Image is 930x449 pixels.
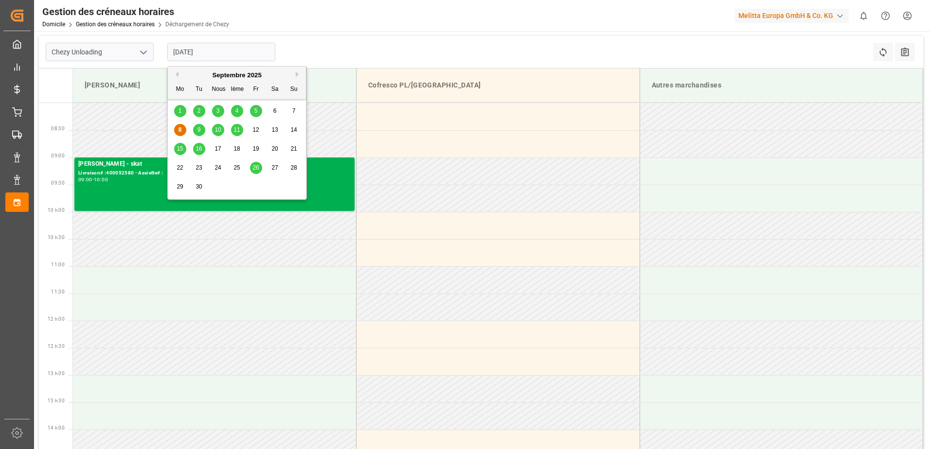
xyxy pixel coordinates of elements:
div: Choisissez le mercredi 10 septembre 2025 [212,124,224,136]
span: 09:30 [51,180,65,186]
div: Choisissez le samedi 20 septembre 2025 [269,143,281,155]
div: Choisissez le dimanche 7 septembre 2025 [288,105,300,117]
div: Choisissez le mardi 30 septembre 2025 [193,181,205,193]
font: Melitta Europa GmbH & Co. KG [738,11,833,21]
div: Choisissez le dimanche 21 septembre 2025 [288,143,300,155]
div: Choisissez le vendredi 12 septembre 2025 [250,124,262,136]
div: Choisissez le vendredi 26 septembre 2025 [250,162,262,174]
div: Choisissez le lundi 8 septembre 2025 [174,124,186,136]
span: 22 [177,164,183,171]
span: 1 [179,107,182,114]
div: Choisissez le dimanche 14 septembre 2025 [288,124,300,136]
span: 3 [216,107,220,114]
div: Mois 2025-09 [171,102,304,196]
div: Choisissez le mardi 16 septembre 2025 [193,143,205,155]
div: Choisissez Jeudi 18 septembre 2025 [231,143,243,155]
div: Choisissez le lundi 15 septembre 2025 [174,143,186,155]
span: 17 [215,145,221,152]
span: 11 [233,126,240,133]
div: Choisissez le samedi 6 septembre 2025 [269,105,281,117]
span: 12 [252,126,259,133]
span: 15 [177,145,183,152]
div: Choisissez le lundi 22 septembre 2025 [174,162,186,174]
span: 13 [271,126,278,133]
div: 10:00 [94,177,108,182]
button: Afficher 0 nouvelles notifications [853,5,875,27]
div: Choisissez le lundi 29 septembre 2025 [174,181,186,193]
span: 11:00 [51,262,65,267]
span: 9 [197,126,201,133]
span: 13 h 00 [48,371,65,376]
span: 30 [196,183,202,190]
button: Ouvrir le menu [136,45,150,60]
div: Su [288,84,300,96]
button: Centre d’aide [875,5,896,27]
span: 26 [252,164,259,171]
input: Type à rechercher/sélectionner [46,43,154,61]
div: 09:00 [78,177,92,182]
div: Choisissez le mercredi 17 septembre 2025 [212,143,224,155]
div: Septembre 2025 [168,70,306,80]
div: Choisissez le vendredi 19 septembre 2025 [250,143,262,155]
span: 7 [292,107,296,114]
span: 4 [235,107,239,114]
div: Choisissez le jeudi 11 septembre 2025 [231,124,243,136]
div: Sa [269,84,281,96]
div: [PERSON_NAME] [81,76,348,94]
span: 6 [273,107,277,114]
span: 2 [197,107,201,114]
span: 10 h 00 [48,207,65,213]
span: 11:30 [51,289,65,294]
span: 28 [290,164,297,171]
div: [PERSON_NAME] - skat [78,159,351,169]
div: Gestion des créneaux horaires [42,4,229,19]
div: Autres marchandises [648,76,915,94]
div: Ième [231,84,243,96]
div: Livraison# :400052580 - Assiette# : [78,169,351,177]
input: JJ-MM-AAAA [167,43,275,61]
span: 12 h 30 [48,344,65,349]
span: 25 [233,164,240,171]
span: 14 [290,126,297,133]
div: Choisissez Mardi 2 septembre 2025 [193,105,205,117]
span: 13 h 30 [48,398,65,403]
span: 16 [196,145,202,152]
div: - [92,177,94,182]
span: 21 [290,145,297,152]
div: Cofresco PL/[GEOGRAPHIC_DATA] [364,76,632,94]
div: Choisissez Mercredi 24 septembre 2025 [212,162,224,174]
div: Nous [212,84,224,96]
span: 14 h 00 [48,425,65,431]
span: 08:30 [51,126,65,131]
div: Choisissez le mardi 9 septembre 2025 [193,124,205,136]
div: Choisissez le vendredi 5 septembre 2025 [250,105,262,117]
span: 27 [271,164,278,171]
div: Choisissez Dimanche 28 septembre 2025 [288,162,300,174]
span: 29 [177,183,183,190]
div: Fr [250,84,262,96]
span: 19 [252,145,259,152]
span: 8 [179,126,182,133]
div: Tu [193,84,205,96]
span: 18 [233,145,240,152]
button: Prochain [296,71,302,77]
a: Domicile [42,21,65,28]
span: 20 [271,145,278,152]
span: 5 [254,107,258,114]
span: 10 h 30 [48,235,65,240]
div: Mo [174,84,186,96]
div: Choisissez Mercredi 3 septembre 2025 [212,105,224,117]
div: Choisissez le samedi 13 septembre 2025 [269,124,281,136]
div: Choisissez le jeudi 4 septembre 2025 [231,105,243,117]
span: 12 h 00 [48,316,65,322]
span: 24 [215,164,221,171]
div: Choisissez le mardi 23 septembre 2025 [193,162,205,174]
a: Gestion des créneaux horaires [76,21,155,28]
div: Choisissez le lundi 1er septembre 2025 [174,105,186,117]
button: Melitta Europa GmbH & Co. KG [734,6,853,25]
span: 10 [215,126,221,133]
span: 23 [196,164,202,171]
div: Choisissez le jeudi 25 septembre 2025 [231,162,243,174]
button: Mois précédent [173,71,179,77]
span: 09:00 [51,153,65,158]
